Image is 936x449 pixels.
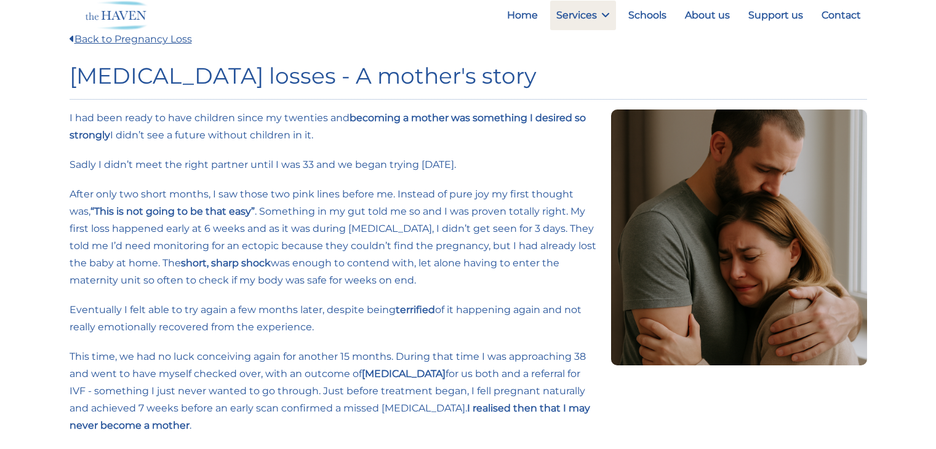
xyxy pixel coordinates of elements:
a: Back to Pregnancy Loss [70,33,192,45]
p: After only two short months, I saw those two pink lines before me. Instead of pure joy my first t... [70,186,596,289]
p: This time, we had no luck conceiving again for another 15 months. During that time I was approach... [70,348,596,434]
strong: I realised then that I may never become a mother [70,402,590,431]
h1: [MEDICAL_DATA] losses - A mother's story [70,63,867,89]
a: About us [679,1,736,30]
a: Contact [815,1,867,30]
img: Photo of a wistful mother and father hugging [611,109,867,365]
a: Home [501,1,544,30]
a: Services [550,1,616,30]
p: Eventually I felt able to try again a few months later, despite being of it happening again and n... [70,301,596,336]
p: I had been ready to have children since my twenties and I didn’t see a future without children in... [70,109,596,144]
p: Sadly I didn’t meet the right partner until I was 33 and we began trying [DATE]. [70,156,596,173]
strong: short, sharp shock [181,257,271,269]
strong: [MEDICAL_DATA] [362,368,446,379]
strong: “This is not going to be that easy” [90,205,255,217]
a: Schools [622,1,673,30]
a: Support us [742,1,809,30]
strong: terrified [396,304,435,316]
